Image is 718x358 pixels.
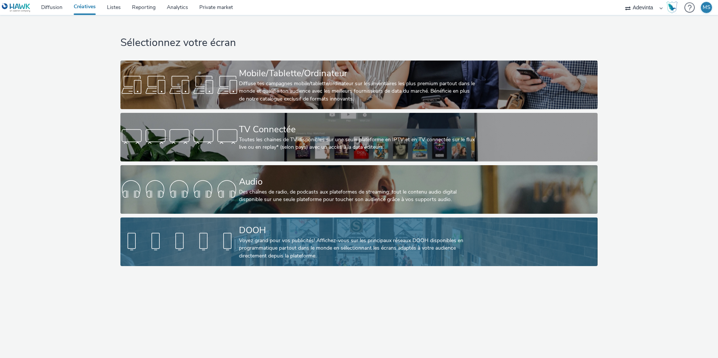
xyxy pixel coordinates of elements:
div: Audio [239,175,476,188]
div: Diffuse tes campagnes mobile/tablette/ordinateur sur les inventaires les plus premium partout dan... [239,80,476,103]
div: Des chaînes de radio, de podcasts aux plateformes de streaming: tout le contenu audio digital dis... [239,188,476,204]
a: TV ConnectéeToutes les chaines de TV disponibles sur une seule plateforme en IPTV et en TV connec... [120,113,597,161]
img: Hawk Academy [666,1,678,13]
div: Voyez grand pour vos publicités! Affichez-vous sur les principaux réseaux DOOH disponibles en pro... [239,237,476,260]
h1: Sélectionnez votre écran [120,36,597,50]
a: Mobile/Tablette/OrdinateurDiffuse tes campagnes mobile/tablette/ordinateur sur les inventaires le... [120,61,597,109]
img: undefined Logo [2,3,31,12]
div: Mobile/Tablette/Ordinateur [239,67,476,80]
a: Hawk Academy [666,1,681,13]
div: MS [703,2,711,13]
div: DOOH [239,224,476,237]
div: Toutes les chaines de TV disponibles sur une seule plateforme en IPTV et en TV connectée sur le f... [239,136,476,151]
a: DOOHVoyez grand pour vos publicités! Affichez-vous sur les principaux réseaux DOOH disponibles en... [120,217,597,266]
div: TV Connectée [239,123,476,136]
a: AudioDes chaînes de radio, de podcasts aux plateformes de streaming: tout le contenu audio digita... [120,165,597,214]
